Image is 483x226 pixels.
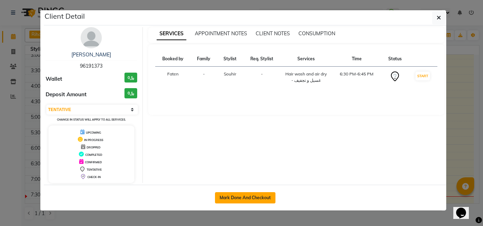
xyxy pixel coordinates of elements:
th: Family [191,51,217,67]
td: - [243,67,281,88]
span: IN PROGRESS [84,138,103,142]
td: - [191,67,217,88]
span: UPCOMING [86,131,101,134]
th: Time [331,51,382,67]
th: Services [280,51,331,67]
div: Hair wash and air dry - غسيل و تجفيف [285,71,327,84]
span: 96191373 [80,63,103,69]
h5: Client Detail [45,11,85,22]
span: Deposit Amount [46,91,87,99]
span: Souhir [224,71,236,77]
span: COMPLETED [85,153,102,157]
button: Mark Done And Checkout [215,192,275,203]
a: [PERSON_NAME] [71,51,111,58]
span: CONFIRMED [85,160,102,164]
span: CLIENT NOTES [256,30,290,37]
span: CHECK-IN [87,175,101,179]
span: Wallet [46,75,62,83]
span: DROPPED [87,146,100,149]
td: Faten [155,67,191,88]
iframe: chat widget [453,198,476,219]
span: SERVICES [157,28,186,40]
th: Status [382,51,408,67]
img: avatar [81,27,102,48]
h3: ﷼0 [124,88,137,98]
td: 6:30 PM-6:45 PM [331,67,382,88]
span: CONSUMPTION [298,30,335,37]
th: Req. Stylist [243,51,281,67]
th: Stylist [217,51,243,67]
button: START [415,72,430,80]
th: Booked by [155,51,191,67]
h3: ﷼0 [124,73,137,83]
small: Change in status will apply to all services. [57,118,126,121]
span: TENTATIVE [87,168,102,171]
span: APPOINTMENT NOTES [195,30,247,37]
